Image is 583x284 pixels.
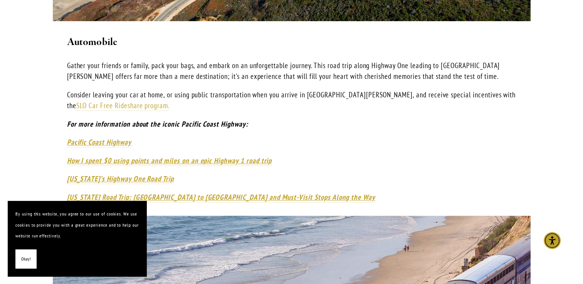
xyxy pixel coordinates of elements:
a: Pacific Coast Highway [67,137,131,147]
strong: Automobile [67,35,118,49]
p: By using this website, you agree to our use of cookies. We use cookies to provide you with a grea... [15,209,139,242]
em: [US_STATE] Road Trip: [GEOGRAPHIC_DATA] to [GEOGRAPHIC_DATA] and Must-Visit Stops Along the Way [67,192,375,202]
section: Cookie banner [8,201,146,276]
em: How I spent $0 using points and miles on an epic Highway 1 road trip [67,156,272,165]
p: Consider leaving your car at home, or using public transportation when you arrive in [GEOGRAPHIC_... [67,89,516,111]
a: [US_STATE]’s Highway One Road Trip [67,174,174,184]
em: [US_STATE]’s Highway One Road Trip [67,174,174,183]
p: Gather your friends or family, pack your bags, and embark on an unforgettable journey. This road ... [67,60,516,82]
a: How I spent $0 using points and miles on an epic Highway 1 road trip [67,156,272,166]
em: Pacific Coast Highway [67,137,131,147]
span: Okay! [21,254,31,265]
button: Okay! [15,249,37,269]
a: [US_STATE] Road Trip: [GEOGRAPHIC_DATA] to [GEOGRAPHIC_DATA] and Must-Visit Stops Along the Way [67,192,375,202]
div: Accessibility Menu [544,232,561,249]
a: SLO Car Free Rideshare program. [76,101,169,111]
em: For more information about the iconic Pacific Coast Highway: [67,119,248,129]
